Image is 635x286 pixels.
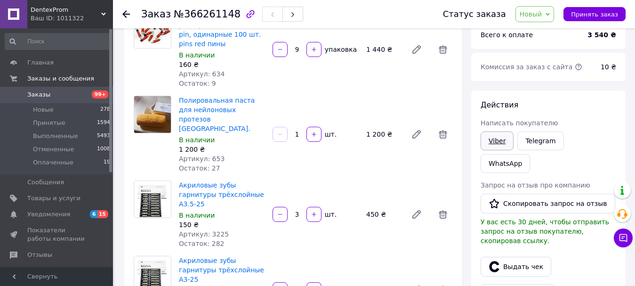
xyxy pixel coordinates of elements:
div: шт. [322,130,338,139]
span: Товары и услуги [27,194,80,203]
a: WhatsApp [481,154,530,173]
b: 3 540 ₴ [587,31,616,39]
span: В наличии [179,51,215,59]
span: 19 [104,158,110,167]
span: В наличии [179,136,215,144]
span: Новый [520,10,542,18]
span: 99+ [92,90,108,98]
span: Удалить [434,205,452,224]
a: Акриловые зубы гарнитуры трёхслойные А3.5-25 [179,181,264,208]
span: Удалить [434,125,452,144]
a: Полировальная паста для нейлоновых протезов [GEOGRAPHIC_DATA]. [179,97,255,132]
div: 10 ₴ [595,57,622,77]
span: Действия [481,100,518,109]
span: Оплаченные [33,158,73,167]
span: Заказы и сообщения [27,74,94,83]
span: Запрос на отзыв про компанию [481,181,590,189]
div: 150 ₴ [179,220,265,229]
button: Выдать чек [481,257,551,277]
span: Остаток: 282 [179,240,225,247]
img: Акриловые зубы гарнитуры трёхслойные А3.5-25 [134,181,171,218]
div: 1 200 ₴ [179,145,265,154]
a: Редактировать [407,40,426,59]
div: Статус заказа [443,9,506,19]
a: Редактировать [407,125,426,144]
span: Новые [33,106,54,114]
span: 6 [90,210,97,218]
span: Отзывы [27,251,52,259]
span: Всего к оплате [481,31,533,39]
span: У вас есть 30 дней, чтобы отправить запрос на отзыв покупателю, скопировав ссылку. [481,218,609,245]
span: Принять заказ [571,11,618,18]
span: Артикул: 653 [179,155,225,163]
span: 5493 [97,132,110,140]
span: 278 [100,106,110,114]
span: Заказ [141,8,171,20]
div: шт. [322,210,338,219]
span: Остаток: 27 [179,164,220,172]
span: Артикул: 3225 [179,230,229,238]
span: Удалить [434,40,452,59]
button: Скопировать запрос на отзыв [481,194,615,213]
span: Отмененные [33,145,74,154]
span: Артикул: 634 [179,70,225,78]
span: Сообщения [27,178,64,187]
span: 1594 [97,119,110,127]
span: Уведомления [27,210,70,219]
div: 450 ₴ [362,208,403,221]
div: Ваш ID: 1011322 [31,14,113,23]
a: Акриловые зубы гарнитуры трёхслойные А3-25 [179,257,264,283]
span: Выполненные [33,132,78,140]
span: Остаток: 9 [179,80,216,87]
div: упаковка [322,45,358,54]
span: 15 [97,210,108,218]
div: Вернуться назад [122,9,130,19]
div: 1 200 ₴ [362,128,403,141]
img: 1х Штифты для разборных моделей Bi-pin, одинарные 100 шт. pins red пины [134,11,171,48]
span: Принятые [33,119,65,127]
span: №366261148 [174,8,241,20]
div: 160 ₴ [179,60,265,69]
input: Поиск [5,33,111,50]
span: Комиссия за заказ с сайта [481,63,582,71]
button: Принять заказ [563,7,626,21]
span: В наличии [179,212,215,219]
a: Редактировать [407,205,426,224]
span: Показатели работы компании [27,226,87,243]
a: Viber [481,131,514,150]
span: Заказы [27,90,50,99]
span: 1008 [97,145,110,154]
a: Telegram [517,131,563,150]
a: 1х Штифты для разборных моделей Bi-pin, одинарные 100 шт. pins red пины [179,12,261,48]
div: 1 440 ₴ [362,43,403,56]
button: Чат с покупателем [614,229,633,247]
span: Главная [27,58,54,67]
span: Написать покупателю [481,119,558,127]
img: Полировальная паста для нейлоновых протезов Германия. [134,96,171,133]
span: DentexProm [31,6,101,14]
